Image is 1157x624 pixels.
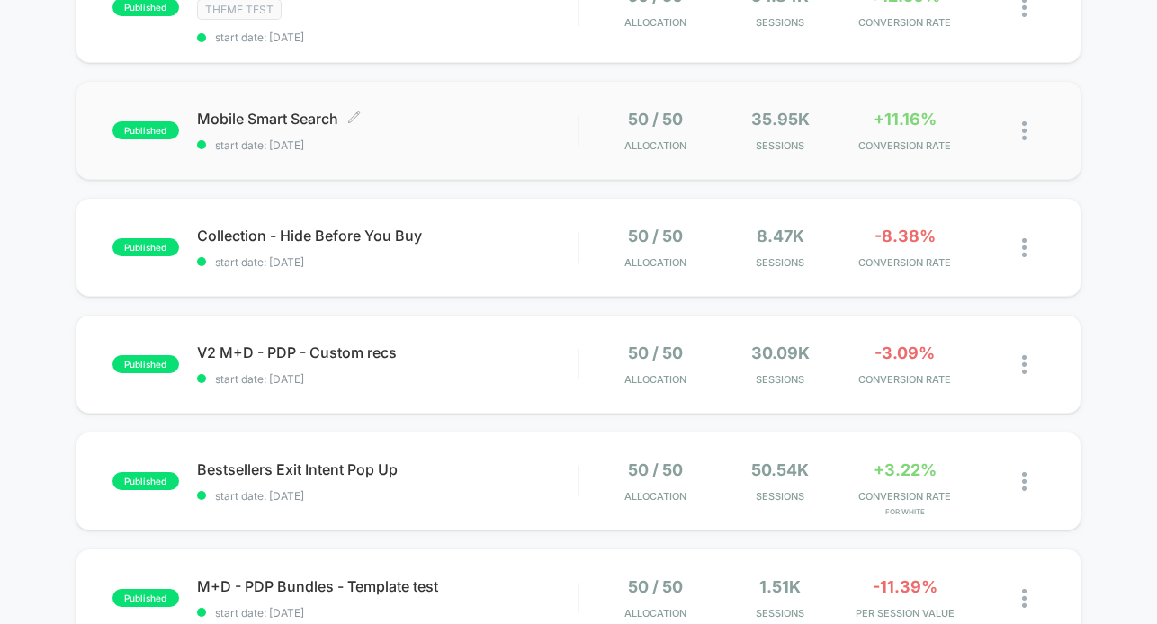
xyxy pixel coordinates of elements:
span: published [112,472,179,490]
span: 50 / 50 [628,110,683,129]
span: start date: [DATE] [197,606,578,620]
span: CONVERSION RATE [847,16,963,29]
span: start date: [DATE] [197,372,578,386]
span: Sessions [722,373,839,386]
span: Sessions [722,16,839,29]
span: start date: [DATE] [197,489,578,503]
span: Sessions [722,256,839,269]
span: +11.16% [874,110,937,129]
span: Sessions [722,139,839,152]
span: Collection - Hide Before You Buy [197,227,578,245]
span: -8.38% [874,227,936,245]
span: -3.09% [874,343,935,362]
span: 1.51k [759,577,801,596]
span: start date: [DATE] [197,255,578,269]
span: Allocation [624,490,686,503]
span: PER SESSION VALUE [847,607,963,620]
span: 50 / 50 [628,577,683,596]
span: 50 / 50 [628,460,683,479]
img: close [1022,238,1027,257]
span: Allocation [624,373,686,386]
span: +3.22% [874,460,937,479]
span: CONVERSION RATE [847,139,963,152]
span: start date: [DATE] [197,138,578,152]
span: Allocation [624,139,686,152]
span: Allocation [624,607,686,620]
img: close [1022,121,1027,140]
span: Allocation [624,256,686,269]
span: for White [847,507,963,516]
span: CONVERSION RATE [847,490,963,503]
span: Allocation [624,16,686,29]
span: published [112,589,179,607]
span: CONVERSION RATE [847,373,963,386]
span: 30.09k [751,343,810,362]
span: CONVERSION RATE [847,256,963,269]
span: 35.95k [751,110,810,129]
span: V2 M+D - PDP - Custom recs [197,343,578,361]
span: published [112,238,179,256]
span: 50 / 50 [628,227,683,245]
span: Sessions [722,490,839,503]
span: published [112,355,179,373]
img: close [1022,355,1027,374]
span: Sessions [722,607,839,620]
span: published [112,121,179,139]
span: 50 / 50 [628,343,683,362]
span: Bestsellers Exit Intent Pop Up [197,460,578,478]
span: Mobile Smart Search [197,110,578,128]
span: start date: [DATE] [197,31,578,44]
span: 8.47k [757,227,804,245]
img: close [1022,472,1027,491]
span: M+D - PDP Bundles - Template test [197,577,578,595]
span: 50.54k [751,460,809,479]
img: close [1022,589,1027,608]
span: -11.39% [873,577,937,596]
